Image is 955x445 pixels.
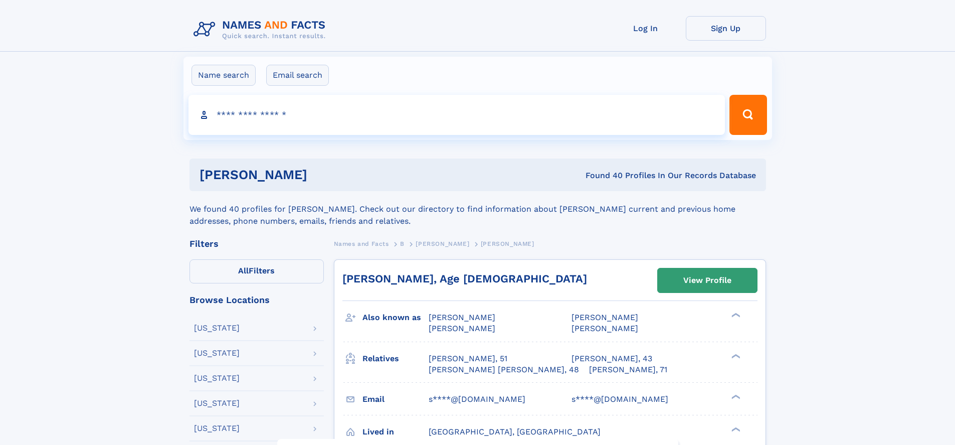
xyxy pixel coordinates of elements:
[200,169,447,181] h1: [PERSON_NAME]
[238,266,249,275] span: All
[416,237,469,250] a: [PERSON_NAME]
[729,353,741,359] div: ❯
[571,324,638,333] span: [PERSON_NAME]
[189,191,766,227] div: We found 40 profiles for [PERSON_NAME]. Check out our directory to find information about [PERSON...
[606,16,686,41] a: Log In
[429,313,495,322] span: [PERSON_NAME]
[189,16,334,43] img: Logo Names and Facts
[429,353,507,364] a: [PERSON_NAME], 51
[266,65,329,86] label: Email search
[429,324,495,333] span: [PERSON_NAME]
[571,353,652,364] a: [PERSON_NAME], 43
[189,295,324,305] div: Browse Locations
[683,269,731,292] div: View Profile
[400,237,405,250] a: B
[416,240,469,247] span: [PERSON_NAME]
[429,364,579,375] a: [PERSON_NAME] [PERSON_NAME], 48
[362,350,429,367] h3: Relatives
[194,324,240,332] div: [US_STATE]
[400,240,405,247] span: B
[189,259,324,283] label: Filters
[334,237,389,250] a: Names and Facts
[342,272,587,285] a: [PERSON_NAME], Age [DEMOGRAPHIC_DATA]
[729,95,767,135] button: Search Button
[194,374,240,382] div: [US_STATE]
[192,65,256,86] label: Name search
[589,364,667,375] a: [PERSON_NAME], 71
[362,423,429,440] h3: Lived in
[188,95,725,135] input: search input
[729,312,741,319] div: ❯
[362,391,429,408] h3: Email
[362,309,429,326] h3: Also known as
[194,349,240,357] div: [US_STATE]
[729,393,741,400] div: ❯
[686,16,766,41] a: Sign Up
[194,424,240,432] div: [US_STATE]
[729,426,741,432] div: ❯
[429,427,601,436] span: [GEOGRAPHIC_DATA], [GEOGRAPHIC_DATA]
[189,239,324,248] div: Filters
[194,399,240,407] div: [US_STATE]
[571,313,638,322] span: [PERSON_NAME]
[658,268,757,292] a: View Profile
[446,170,756,181] div: Found 40 Profiles In Our Records Database
[481,240,534,247] span: [PERSON_NAME]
